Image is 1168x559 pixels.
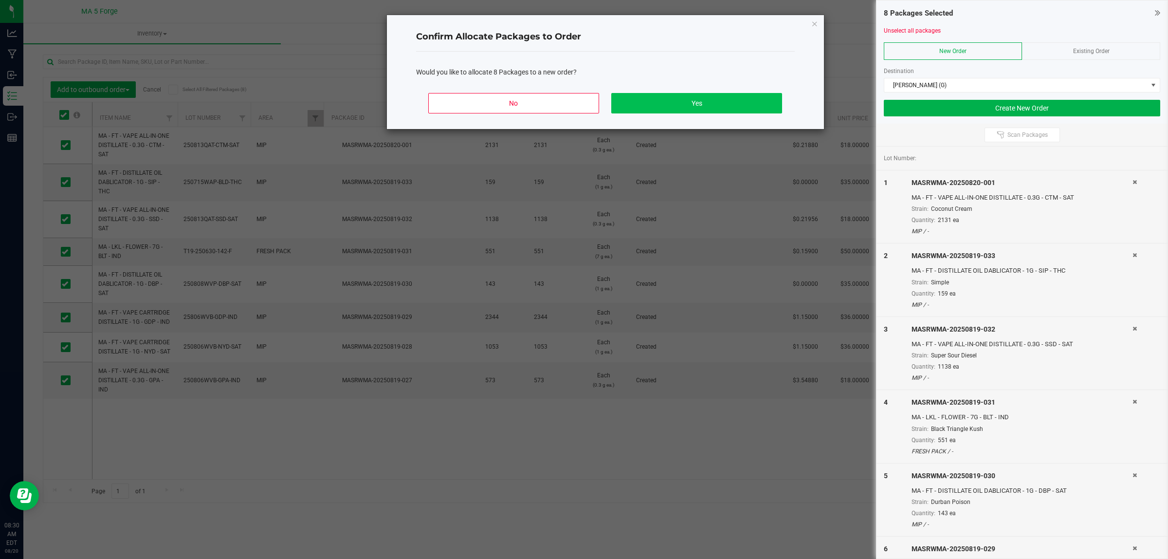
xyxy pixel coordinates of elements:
h4: Confirm Allocate Packages to Order [416,31,795,43]
div: Would you like to allocate 8 Packages to a new order? [416,67,795,77]
button: No [428,93,599,113]
button: Yes [611,93,782,113]
button: Close [811,18,818,29]
iframe: Resource center [10,481,39,510]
